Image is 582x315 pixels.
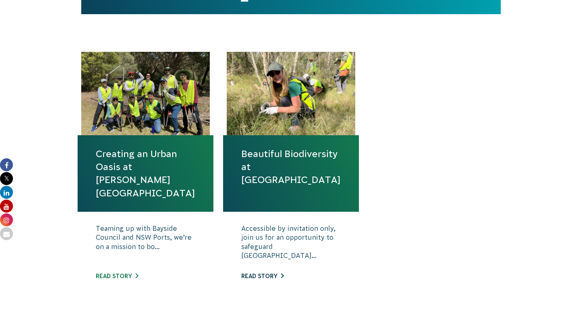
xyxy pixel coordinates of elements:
[241,273,284,279] a: Read story
[96,224,195,264] p: Teaming up with Bayside Council and NSW Ports, we’re on a mission to bo...
[96,273,138,279] a: Read story
[241,147,341,187] a: Beautiful Biodiversity at [GEOGRAPHIC_DATA]
[96,147,195,200] a: Creating an Urban Oasis at [PERSON_NAME][GEOGRAPHIC_DATA]
[241,224,341,264] p: Accessible by invitation only, join us for an opportunity to safeguard [GEOGRAPHIC_DATA]...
